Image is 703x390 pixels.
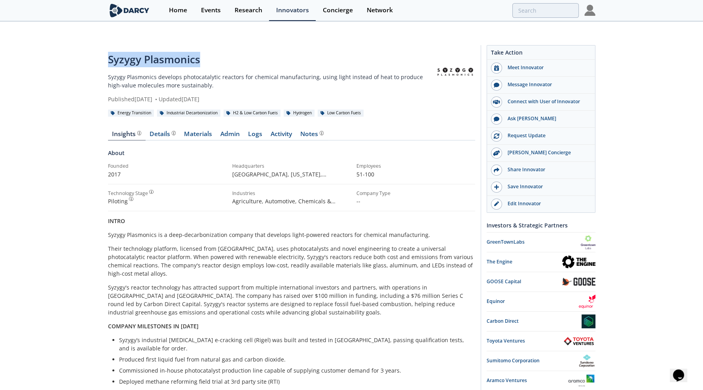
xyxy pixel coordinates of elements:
div: About [108,149,475,163]
div: Details [150,131,176,137]
div: Published [DATE] Updated [DATE] [108,95,436,103]
iframe: chat widget [670,358,695,382]
div: Ask [PERSON_NAME] [502,115,591,122]
a: Insights [108,131,146,140]
span: Agriculture, Automotive, Chemicals & Materials, Power & Utilities [232,197,335,213]
p: 51-100 [356,170,475,178]
p: Syzygy's reactor technology has attracted support from multiple international investors and partn... [108,283,475,316]
li: Commissioned in-house photocatalyst production line capable of supplying customer demand for 3 ye... [119,366,470,375]
div: Employees [356,163,475,170]
div: GOOSE Capital [487,278,562,285]
div: Investors & Strategic Partners [487,218,595,232]
p: Syzygy Plasmonics develops photocatalytic reactors for chemical manufacturing, using light instea... [108,73,436,89]
a: Sumitomo Corporation Sumitomo Corporation [487,354,595,368]
a: Admin [216,131,244,140]
button: Save Innovator [487,179,595,196]
li: Syzygy’s industrial [MEDICAL_DATA] e-cracking cell (Rigel) was built and tested in [GEOGRAPHIC_DA... [119,336,470,352]
div: Network [367,7,393,13]
strong: COMPANY MILESTONES IN [DATE] [108,322,199,330]
img: Sumitomo Corporation [578,354,595,368]
span: • [154,95,159,103]
div: Energy Transition [108,110,154,117]
div: Insights [112,131,141,137]
a: Equinor Equinor [487,295,595,309]
img: logo-wide.svg [108,4,151,17]
img: information.svg [137,131,142,135]
li: Deployed methane reforming field trial at 3rd party site (RTI) [119,377,470,386]
img: Profile [584,5,595,16]
a: Notes [296,131,328,140]
div: Toyota Ventures [487,337,562,345]
img: Aramco Ventures [567,374,595,388]
p: 2017 [108,170,227,178]
div: Industrial Decarbonization [157,110,221,117]
div: Edit Innovator [502,200,591,207]
img: information.svg [172,131,176,135]
a: Logs [244,131,267,140]
div: Syzygy Plasmonics [108,52,436,67]
img: Toyota Ventures [562,335,595,346]
div: H2 & Low Carbon Fuels [224,110,281,117]
p: [GEOGRAPHIC_DATA], [US_STATE] , [GEOGRAPHIC_DATA] [232,170,351,178]
div: The Engine [487,258,562,265]
div: Low Carbon Fuels [318,110,364,117]
a: GOOSE Capital GOOSE Capital [487,275,595,289]
div: GreenTownLabs [487,239,581,246]
a: Toyota Ventures Toyota Ventures [487,334,595,348]
img: Equinor [579,295,595,309]
div: Message Innovator [502,81,591,88]
a: Materials [180,131,216,140]
div: Save Innovator [502,183,591,190]
div: Company Type [356,190,475,197]
div: Concierge [323,7,353,13]
div: Request Update [502,132,591,139]
div: Share Innovator [502,166,591,173]
p: Their technology platform, licensed from [GEOGRAPHIC_DATA], uses photocatalysts and novel enginee... [108,244,475,278]
a: Carbon Direct Carbon Direct [487,314,595,328]
input: Advanced Search [512,3,579,18]
img: information.svg [149,190,153,194]
div: Research [235,7,262,13]
img: information.svg [129,197,133,201]
strong: INTRO [108,217,125,225]
div: [PERSON_NAME] Concierge [502,149,591,156]
img: GOOSE Capital [562,278,595,285]
div: Headquarters [232,163,351,170]
li: Produced first liquid fuel from natural gas and carbon dioxide. [119,355,470,363]
img: information.svg [320,131,324,135]
div: Aramco Ventures [487,377,567,384]
img: GreenTownLabs [581,235,595,249]
a: Edit Innovator [487,196,595,212]
div: Connect with User of Innovator [502,98,591,105]
div: Meet Innovator [502,64,591,71]
div: Sumitomo Corporation [487,357,578,364]
div: Notes [300,131,324,137]
a: Aramco Ventures Aramco Ventures [487,374,595,388]
a: Activity [267,131,296,140]
p: -- [356,197,475,205]
img: Carbon Direct [582,314,595,328]
a: Details [146,131,180,140]
div: Equinor [487,298,579,305]
div: Take Action [487,48,595,60]
div: Founded [108,163,227,170]
div: Innovators [276,7,309,13]
img: The Engine [562,256,595,268]
a: The Engine The Engine [487,255,595,269]
div: Hydrogen [284,110,315,117]
div: Events [201,7,221,13]
a: GreenTownLabs GreenTownLabs [487,235,595,249]
div: Carbon Direct [487,318,582,325]
p: Syzygy Plasmonics is a deep-decarbonization company that develops light-powered reactors for chem... [108,231,475,239]
div: Industries [232,190,351,197]
div: Home [169,7,187,13]
div: Technology Stage [108,190,148,197]
div: Piloting [108,197,227,205]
